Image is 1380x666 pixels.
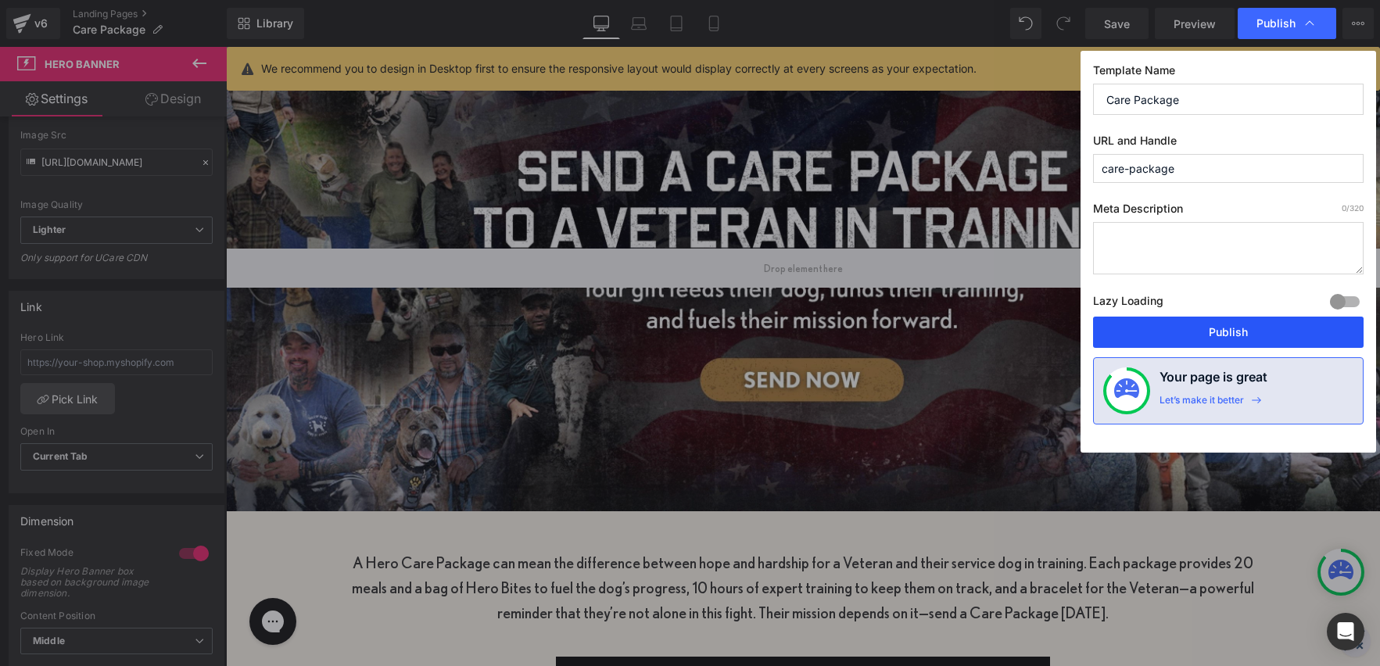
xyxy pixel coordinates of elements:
span: Publish [1256,16,1296,30]
label: Template Name [1093,63,1364,84]
div: Open Intercom Messenger [1327,613,1364,650]
h4: Your page is great [1160,367,1267,394]
label: Lazy Loading [1093,291,1163,317]
img: onboarding-status.svg [1114,378,1139,403]
label: Meta Description [1093,202,1364,222]
button: Publish [1093,317,1364,348]
span: /320 [1342,203,1364,213]
p: A Hero Care Package can mean the difference between hope and hardship for a Veteran and their ser... [120,503,1034,578]
span: 0 [1342,203,1346,213]
label: URL and Handle [1093,134,1364,154]
div: Let’s make it better [1160,394,1244,414]
iframe: Gorgias live chat messenger [16,546,78,603]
